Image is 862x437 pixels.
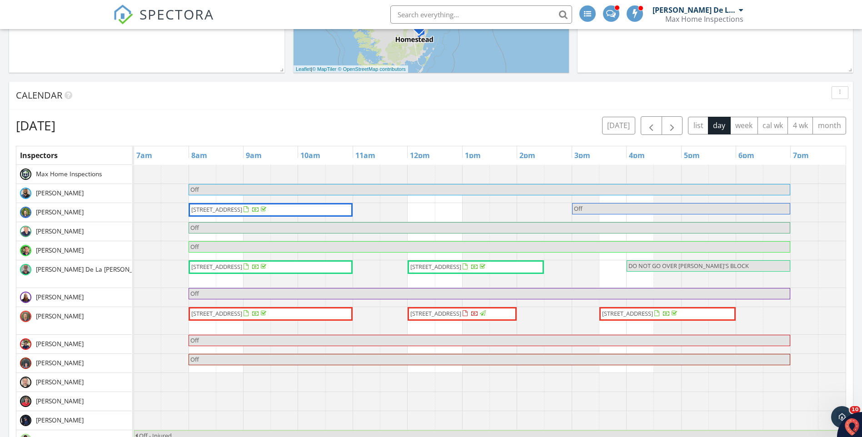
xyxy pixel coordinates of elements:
img: screenshot_20240521_135947.png [20,245,31,256]
a: 12pm [408,148,432,163]
span: [STREET_ADDRESS] [602,309,653,318]
a: Leaflet [296,66,311,72]
iframe: Intercom live chat [831,406,853,428]
span: Off [190,243,199,251]
button: list [688,117,708,134]
img: 20240517_115644.jpg [20,311,31,322]
a: 3pm [572,148,593,163]
a: © OpenStreetMap contributors [338,66,406,72]
button: cal wk [757,117,788,134]
span: [PERSON_NAME] [34,358,85,367]
img: oscarvarela.jpg [20,358,31,369]
img: img_0254min.jpg [20,292,31,303]
span: [PERSON_NAME] De La [PERSON_NAME] [34,265,154,274]
span: [PERSON_NAME] [34,397,85,406]
img: alejandrollarena.jpg [20,207,31,218]
img: screenshot_20240521_140248.png [20,377,31,388]
span: [PERSON_NAME] [34,312,85,321]
span: [STREET_ADDRESS] [191,263,242,271]
a: 10am [298,148,323,163]
a: 9am [244,148,264,163]
span: Off [574,204,583,213]
span: Off [190,336,199,344]
span: [STREET_ADDRESS] [191,309,242,318]
span: SPECTORA [140,5,214,24]
input: Search everything... [390,5,572,24]
img: jim_d_wpi_4.jpeg [20,396,31,407]
span: [PERSON_NAME] [34,189,85,198]
span: [STREET_ADDRESS] [410,263,461,271]
span: Off [190,289,199,298]
i: 1 [417,23,421,30]
a: 1pm [463,148,483,163]
span: Calendar [16,89,62,101]
img: 20230703_153618min_1.jpg [20,226,31,237]
button: week [730,117,758,134]
span: [PERSON_NAME] [34,246,85,255]
div: | [294,65,408,73]
img: 20250307_102244_1.jpg [20,338,31,350]
span: [PERSON_NAME] [34,339,85,348]
a: 6pm [736,148,757,163]
button: [DATE] [602,117,635,134]
span: [STREET_ADDRESS] [191,205,242,214]
a: 4pm [627,148,647,163]
span: [STREET_ADDRESS] [410,309,461,318]
a: 8am [189,148,209,163]
div: [PERSON_NAME] De La [PERSON_NAME] [653,5,737,15]
a: 7am [134,148,154,163]
button: Next day [662,116,683,135]
span: Off [190,355,199,363]
span: Max Home Inspections [34,169,104,179]
span: DO NOT GO OVER [PERSON_NAME]'S BLOCK [628,262,749,270]
button: month [812,117,846,134]
button: 4 wk [787,117,813,134]
span: [PERSON_NAME] [34,293,85,302]
div: Max Home Inspections [665,15,743,24]
span: [PERSON_NAME] [34,416,85,425]
a: SPECTORA [113,12,214,31]
span: [PERSON_NAME] [34,208,85,217]
span: [PERSON_NAME] [34,227,85,236]
a: © MapTiler [312,66,337,72]
span: Off [190,223,199,232]
h2: [DATE] [16,116,55,134]
img: screenshot_20250418_163926.png [20,169,31,180]
div: 13932 SW 278th St, Homestead, FL 33032 [419,25,424,31]
img: 123_14.jpeg [20,415,31,426]
span: Inspectors [20,150,58,160]
span: 10 [850,406,860,413]
img: 20230630_181745min.jpg [20,264,31,275]
a: 7pm [791,148,811,163]
img: The Best Home Inspection Software - Spectora [113,5,133,25]
button: Previous day [641,116,662,135]
span: [PERSON_NAME] [34,377,85,387]
a: 11am [353,148,378,163]
a: 2pm [517,148,538,163]
a: 5pm [682,148,702,163]
button: day [708,117,731,134]
span: Off [190,185,199,194]
img: img_2117minmin_2min.jpg [20,188,31,199]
